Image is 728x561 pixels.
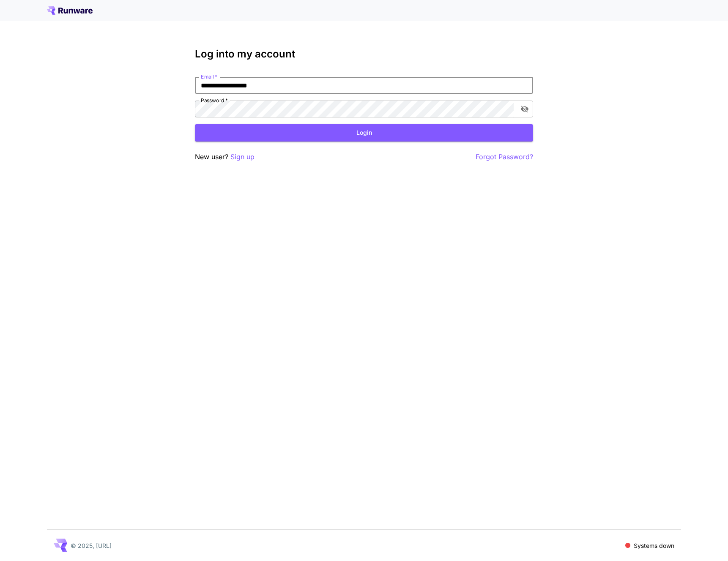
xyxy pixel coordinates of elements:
p: New user? [195,152,255,162]
button: Sign up [230,152,255,162]
label: Password [201,97,228,104]
label: Email [201,73,217,80]
button: Forgot Password? [476,152,533,162]
p: © 2025, [URL] [71,541,112,550]
button: Login [195,124,533,142]
h3: Log into my account [195,48,533,60]
p: Systems down [634,541,674,550]
button: toggle password visibility [517,101,532,117]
